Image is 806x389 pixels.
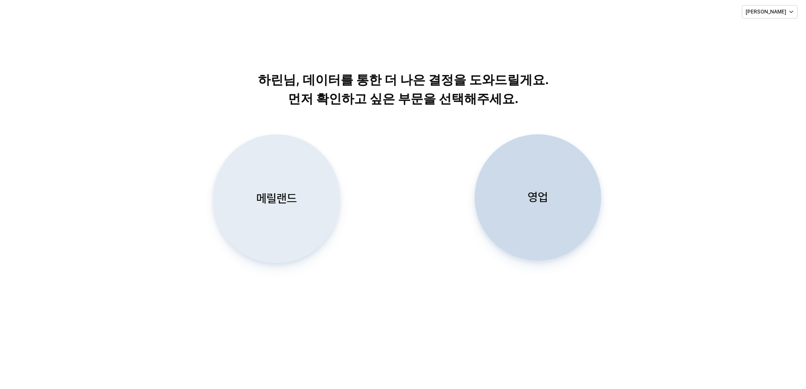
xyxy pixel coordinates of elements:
p: 영업 [528,189,548,205]
p: 하린님, 데이터를 통한 더 나은 결정을 도와드릴게요. 먼저 확인하고 싶은 부문을 선택해주세요. [188,70,618,108]
button: 영업 [475,134,601,261]
p: [PERSON_NAME] [746,8,786,15]
p: 메릴랜드 [256,191,297,206]
button: 메릴랜드 [213,134,340,263]
button: [PERSON_NAME] [742,5,798,19]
